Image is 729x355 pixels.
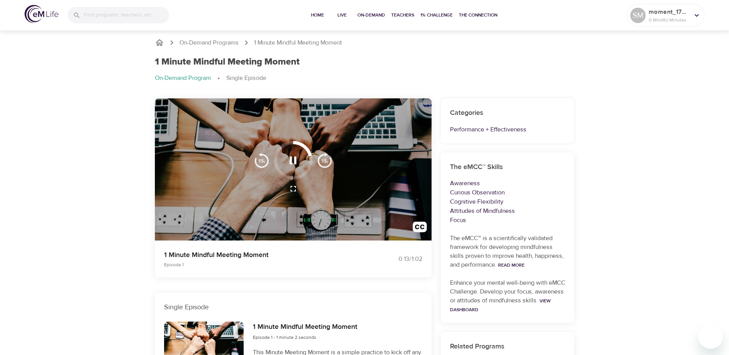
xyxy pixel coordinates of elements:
[84,7,169,23] input: Find programs, teachers, etc...
[179,38,239,47] a: On-Demand Programs
[254,153,269,168] img: 15s_prev.svg
[365,255,422,264] div: 0:13 / 1:02
[391,11,414,19] span: Teachers
[25,5,58,23] img: logo
[450,197,565,206] p: Cognitive Flexibility
[155,74,575,83] nav: breadcrumb
[226,74,266,83] p: Single Episode
[649,7,689,17] p: moment_1756415165
[308,11,327,19] span: Home
[459,11,497,19] span: The Connection
[450,216,565,225] p: Focus
[164,250,355,260] p: 1 Minute Mindful Meeting Moment
[155,38,575,47] nav: breadcrumb
[450,188,565,197] p: Curious Observation
[450,341,565,352] h6: Related Programs
[698,324,723,349] iframe: Button to launch messaging window
[420,11,453,19] span: 1% Challenge
[450,179,565,188] p: Awareness
[357,11,385,19] span: On-Demand
[254,38,342,47] p: 1 Minute Mindful Meeting Moment
[164,261,355,268] p: Episode 1
[413,222,427,236] img: open_caption.svg
[253,322,357,333] h6: 1 Minute Mindful Meeting Moment
[333,11,351,19] span: Live
[450,279,565,314] p: Enhance your mental well-being with eMCC Challenge. Develop your focus, awareness or attitudes of...
[450,298,551,313] a: View Dashboard
[630,8,646,23] div: SM
[253,334,316,340] span: Episode 1 - 1 minute 2 seconds
[450,162,565,173] h6: The eMCC™ Skills
[649,17,689,23] p: 0 Mindful Minutes
[450,206,565,216] p: Attitudes of Mindfulness
[155,74,211,83] p: On-Demand Program
[155,56,300,68] h1: 1 Minute Mindful Meeting Moment
[450,108,565,119] h6: Categories
[317,153,332,168] img: 15s_next.svg
[450,234,565,269] p: The eMCC™ is a scientifically validated framework for developing mindfulness skills proven to imp...
[498,262,525,268] a: Read More
[450,125,565,134] p: Performance + Effectiveness
[164,302,422,312] p: Single Episode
